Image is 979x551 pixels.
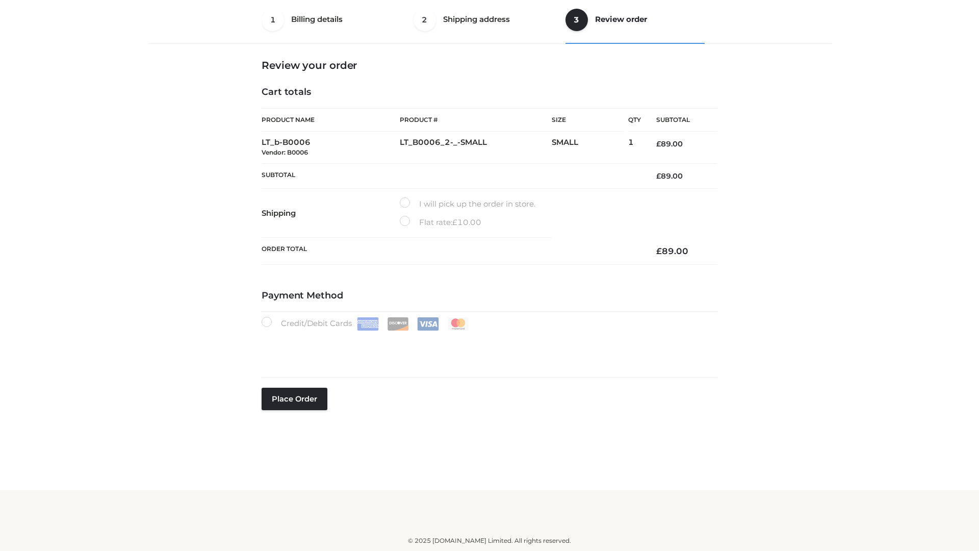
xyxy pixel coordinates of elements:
td: 1 [628,132,641,164]
img: Amex [357,317,379,331]
bdi: 89.00 [656,246,688,256]
span: £ [656,139,661,148]
small: Vendor: B0006 [262,148,308,156]
th: Product Name [262,108,400,132]
h3: Review your order [262,59,717,71]
h4: Payment Method [262,290,717,302]
bdi: 89.00 [656,171,683,181]
label: I will pick up the order in store. [400,197,535,211]
bdi: 89.00 [656,139,683,148]
td: LT_B0006_2-_-SMALL [400,132,552,164]
span: £ [656,171,661,181]
th: Order Total [262,238,641,265]
img: Visa [417,317,439,331]
th: Size [552,109,623,132]
td: LT_b-B0006 [262,132,400,164]
td: SMALL [552,132,628,164]
button: Place order [262,388,327,410]
div: © 2025 [DOMAIN_NAME] Limited. All rights reserved. [151,536,828,546]
th: Subtotal [641,109,717,132]
th: Qty [628,108,641,132]
th: Product # [400,108,552,132]
span: £ [452,217,457,227]
label: Flat rate: [400,216,481,229]
iframe: Secure payment input frame [260,329,715,366]
label: Credit/Debit Cards [262,317,470,331]
img: Mastercard [447,317,469,331]
bdi: 10.00 [452,217,481,227]
th: Shipping [262,189,400,238]
span: £ [656,246,662,256]
img: Discover [387,317,409,331]
h4: Cart totals [262,87,717,98]
th: Subtotal [262,163,641,188]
